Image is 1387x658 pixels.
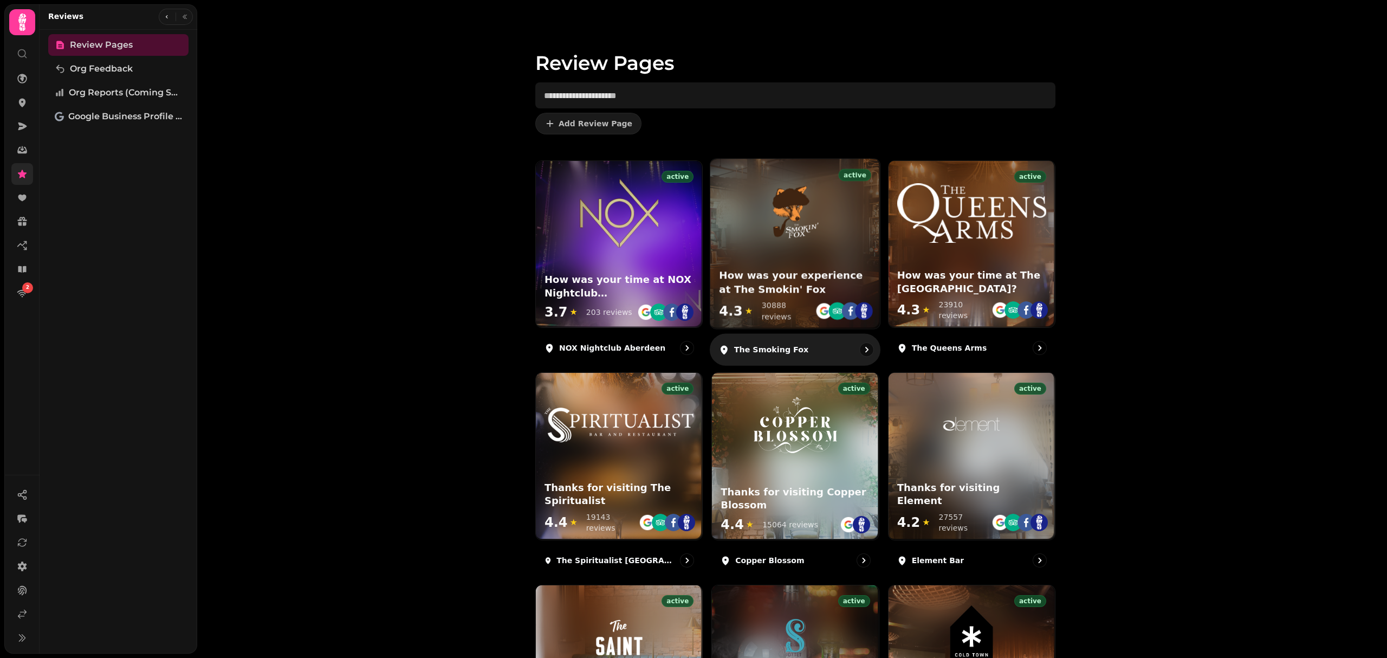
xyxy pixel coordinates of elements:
span: Add Review Page [559,120,632,127]
div: 30888 reviews [762,300,815,322]
h1: Review Pages [535,26,1055,74]
img: st.png [678,514,695,531]
a: The Spiritualist GlasgowactiveThanks for visiting The SpiritualistThanks for visiting The Spiritu... [535,372,703,576]
button: Add Review Page [535,113,641,134]
img: go-emblem@2x.png [639,514,656,531]
img: fb-emblem@2x.png [1017,301,1035,319]
img: go-emblem@2x.png [991,301,1009,319]
p: NOX Nightclub Aberdeen [559,343,665,353]
h3: Thanks for visiting Element [897,481,1046,508]
img: go-emblem@2x.png [991,514,1009,531]
div: 203 reviews [586,307,632,318]
span: 3.7 [545,304,568,321]
span: 2 [26,284,29,292]
div: active [662,595,693,607]
div: active [1014,171,1046,183]
span: ★ [745,305,753,318]
img: ta-emblem@2x.png [652,514,669,531]
div: 27557 reviews [939,512,991,533]
img: How was your time at NOX Nightclub Aberdeen? [580,178,659,248]
img: fb-emblem@2x.png [1017,514,1035,531]
img: ta-emblem@2x.png [650,304,667,321]
p: Element Bar [912,555,964,566]
img: st.png [853,516,870,533]
span: ★ [570,516,578,529]
h3: How was your time at NOX Nightclub [GEOGRAPHIC_DATA]? [545,273,693,300]
div: active [662,383,693,395]
span: Org Feedback [70,62,133,75]
img: go-emblem@2x.png [637,304,654,321]
svg: go to [858,555,869,566]
img: st.png [676,304,693,321]
img: st.png [1030,301,1048,319]
span: Org Reports (coming soon) [69,86,182,99]
a: Google Business Profile (Beta) [48,106,189,127]
a: The Smoking FoxactiveHow was your experience at The Smokin' FoxHow was your experience at The Smo... [710,158,881,366]
svg: go to [1034,555,1045,566]
svg: go to [682,343,692,353]
img: go-emblem@2x.png [840,516,857,533]
h3: How was your experience at The Smokin' Fox [720,269,872,296]
img: fb-emblem@2x.png [665,514,682,531]
div: 23910 reviews [939,299,991,321]
nav: Tabs [40,30,197,654]
h3: Thanks for visiting Copper Blossom [721,486,870,513]
img: Thanks for visiting The Spiritualist [545,408,693,443]
svg: go to [861,344,872,355]
div: active [662,171,693,183]
span: ★ [922,516,930,529]
img: ta-emblem@2x.png [1004,514,1022,531]
span: Google Business Profile (Beta) [68,110,182,123]
img: st.png [855,302,873,320]
img: ta-emblem@2x.png [829,302,847,320]
img: st.png [1030,514,1048,531]
div: 15064 reviews [762,519,818,530]
img: How was your time at The Queens Arms? [897,183,1046,243]
img: go-emblem@2x.png [815,302,833,320]
span: ★ [746,518,754,531]
span: ★ [570,306,578,319]
span: Review Pages [70,38,133,51]
span: 4.3 [897,301,921,319]
svg: go to [1034,343,1045,353]
img: fb-emblem@2x.png [663,304,680,321]
img: ta-emblem@2x.png [1004,301,1022,319]
p: The Spiritualist [GEOGRAPHIC_DATA] [556,555,676,566]
svg: go to [682,555,692,566]
img: Thanks for visiting Element [937,390,1006,460]
p: The Queens Arms [912,343,987,353]
div: active [838,383,870,395]
span: 4.3 [720,302,743,320]
span: ★ [922,304,930,317]
span: 4.4 [721,516,744,533]
span: 4.4 [545,514,568,531]
div: active [838,595,870,607]
img: Thanks for visiting Copper Blossom [749,390,841,460]
span: 4.2 [897,514,921,531]
p: The Smoking Fox [734,344,808,355]
div: active [1014,383,1046,395]
a: Org Reports (coming soon) [48,82,189,104]
img: fb-emblem@2x.png [842,302,860,320]
div: active [839,169,871,181]
a: Copper BlossomactiveThanks for visiting Copper BlossomThanks for visiting Copper Blossom4.4★15064... [711,372,879,576]
a: Review Pages [48,34,189,56]
a: NOX Nightclub AberdeenactiveHow was your time at NOX Nightclub Aberdeen?How was your time at NOX ... [535,160,703,364]
div: active [1014,595,1046,607]
a: 2 [11,282,33,304]
p: Copper Blossom [735,555,804,566]
h3: Thanks for visiting The Spiritualist [545,481,693,508]
a: The Queens ArmsactiveHow was your time at The Queens Arms?How was your time at The [GEOGRAPHIC_DA... [888,160,1055,364]
a: Org Feedback [48,58,189,80]
h2: Reviews [48,11,83,22]
img: How was your experience at The Smokin' Fox [760,177,831,248]
h3: How was your time at The [GEOGRAPHIC_DATA]? [897,269,1046,296]
a: Element BaractiveThanks for visiting ElementThanks for visiting Element4.2★27557 reviewsElement Bar [888,372,1055,576]
div: 19143 reviews [586,512,639,533]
